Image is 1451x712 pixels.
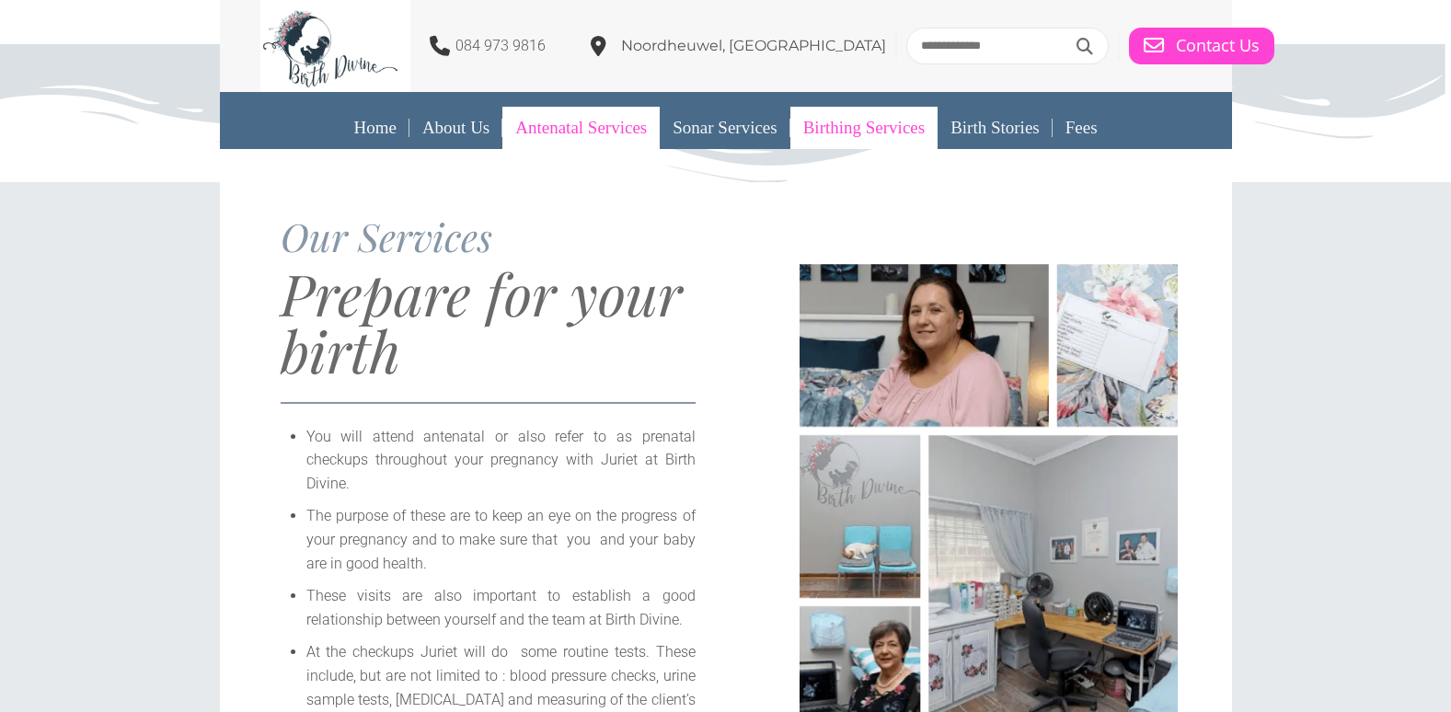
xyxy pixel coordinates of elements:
a: Contact Us [1129,28,1274,64]
a: Birthing Services [790,107,938,149]
p: 084 973 9816 [455,34,546,58]
a: Birth Stories [938,107,1053,149]
h1: Prepare for your birth [281,265,696,379]
li: You will attend antenatal or also refer to as prenatal checkups throughout your pregnancy with Ju... [306,425,696,496]
a: About Us [409,107,502,149]
span: Noordheuwel, [GEOGRAPHIC_DATA] [621,37,886,54]
li: The purpose of these are to keep an eye on the progress of your pregnancy and to make sure that y... [306,504,696,575]
a: Home [340,107,409,149]
li: These visits are also important to establish a good relationship between yourself and the team at... [306,584,696,631]
a: Antenatal Services [502,107,660,149]
span: Our Services [281,211,492,262]
a: Fees [1053,107,1111,149]
a: Sonar Services [660,107,789,149]
span: Contact Us [1176,36,1260,56]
